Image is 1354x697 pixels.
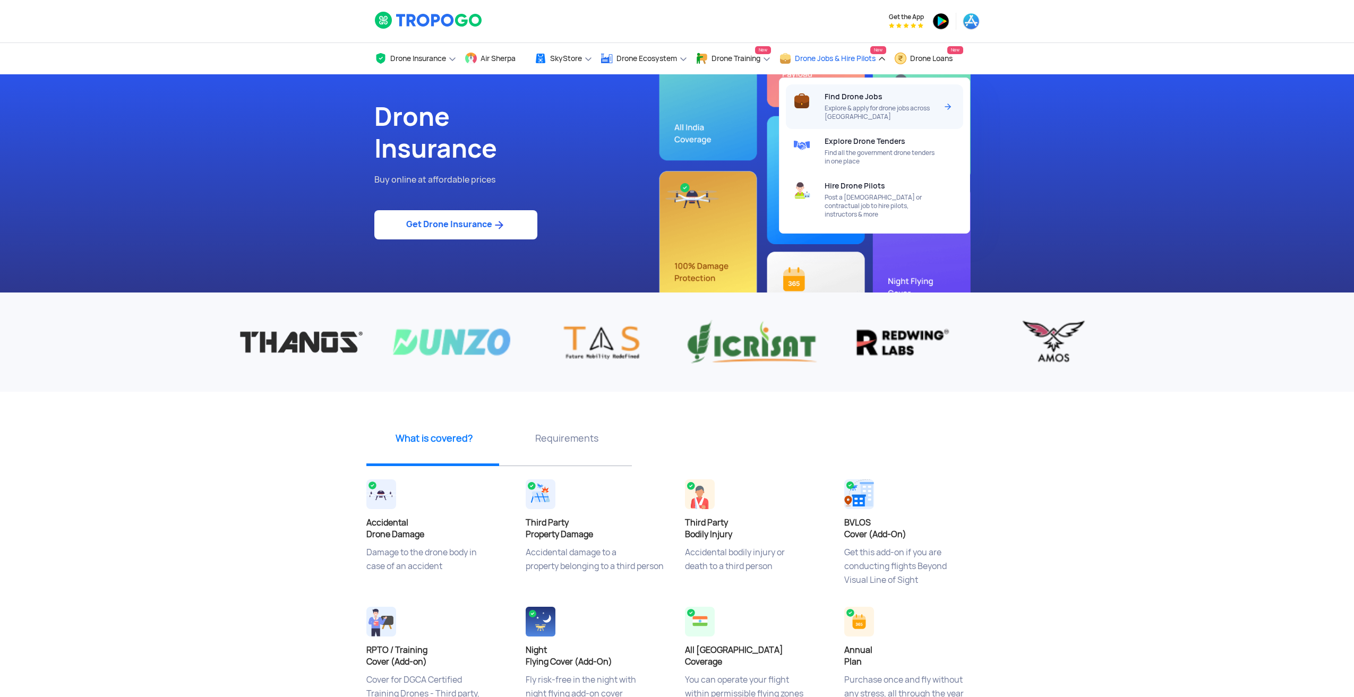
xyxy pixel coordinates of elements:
h4: Night Flying Cover (Add-On) [526,644,669,668]
span: Hire Drone Pilots [825,182,885,190]
img: Vicrisat [685,319,820,365]
span: Find all the government drone tenders in one place [825,149,937,166]
a: Find Drone JobsExplore & apply for drone jobs across [GEOGRAPHIC_DATA]Arrow [786,84,963,129]
h1: Drone Insurance [374,101,669,165]
img: Dunzo [384,319,519,365]
a: Drone Insurance [374,43,457,74]
span: Explore Drone Tenders [825,137,905,145]
span: Drone Loans [910,54,953,63]
img: App Raking [889,23,923,28]
span: Explore & apply for drone jobs across [GEOGRAPHIC_DATA] [825,104,937,121]
span: Post a [DEMOGRAPHIC_DATA] or contractual job to hire pilots, instructors & more [825,193,937,219]
p: What is covered? [372,432,496,445]
span: Air Sherpa [481,54,516,63]
h4: Accidental Drone Damage [366,517,510,540]
img: ic_arrow_forward_blue.svg [492,219,505,231]
img: logoHeader.svg [374,11,483,29]
span: Drone Ecosystem [616,54,677,63]
h4: BVLOS Cover (Add-On) [844,517,988,540]
p: Buy online at affordable prices [374,173,669,187]
span: Drone Insurance [390,54,446,63]
span: New [870,46,886,54]
img: AMOS [986,319,1120,365]
p: Damage to the drone body in case of an accident [366,546,510,599]
span: New [947,46,963,54]
img: Redwing labs [836,319,970,365]
img: ic_briefcase1.svg [793,92,811,109]
img: ic_appstore.png [963,13,980,30]
h4: All [GEOGRAPHIC_DATA] Coverage [685,644,828,668]
img: ic_playstore.png [932,13,949,30]
h4: Third Party Bodily Injury [685,517,828,540]
img: ic_uav_pilot.svg [793,182,810,199]
a: Drone Jobs & Hire PilotsNew [779,43,886,74]
img: TAS [535,319,669,365]
h4: Annual Plan [844,644,988,668]
a: Explore Drone TendersFind all the government drone tenders in one place [786,129,963,174]
span: Drone Jobs & Hire Pilots [795,54,876,63]
img: Thanos Technologies [234,319,369,365]
span: New [755,46,771,54]
p: Accidental bodily injury or death to a third person [685,546,828,599]
span: Get the App [889,13,924,21]
img: Arrow [941,100,954,113]
span: Drone Training [712,54,760,63]
a: Drone LoansNew [894,43,963,74]
a: Drone TrainingNew [696,43,771,74]
a: Drone Ecosystem [601,43,688,74]
p: Get this add-on if you are conducting flights Beyond Visual Line of Sight [844,546,988,599]
a: SkyStore [534,43,593,74]
h4: Third Party Property Damage [526,517,669,540]
a: Hire Drone PilotsPost a [DEMOGRAPHIC_DATA] or contractual job to hire pilots, instructors & more [786,174,963,227]
a: Get Drone Insurance [374,210,537,239]
a: Air Sherpa [465,43,526,74]
p: Requirements [504,432,629,445]
p: Accidental damage to a property belonging to a third person [526,546,669,599]
span: SkyStore [550,54,582,63]
h4: RPTO / Training Cover (Add-on) [366,644,510,668]
span: Find Drone Jobs [825,92,882,101]
img: ic_tenders.svg [793,137,810,154]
